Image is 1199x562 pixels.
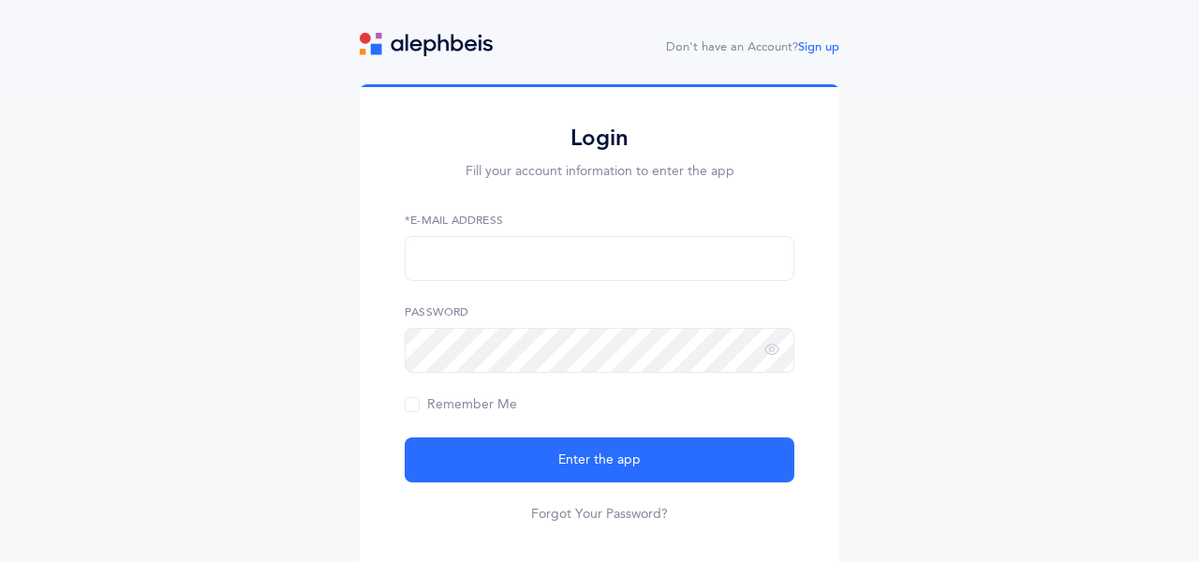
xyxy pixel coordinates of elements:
[558,451,641,470] span: Enter the app
[360,33,493,56] img: logo.svg
[798,40,839,53] a: Sign up
[666,38,839,57] div: Don't have an Account?
[405,212,794,229] label: *E-Mail Address
[405,124,794,153] h2: Login
[405,162,794,182] p: Fill your account information to enter the app
[405,303,794,320] label: Password
[531,505,668,524] a: Forgot Your Password?
[405,397,517,412] span: Remember Me
[405,437,794,482] button: Enter the app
